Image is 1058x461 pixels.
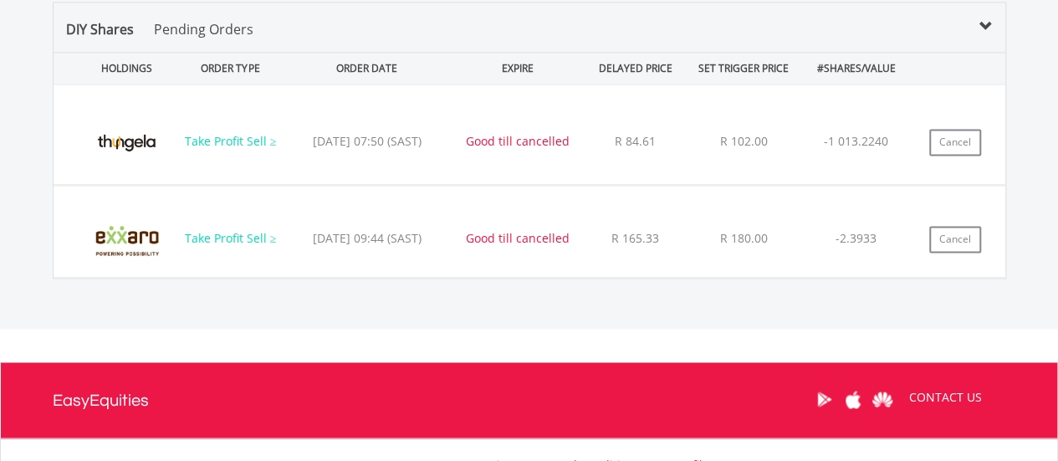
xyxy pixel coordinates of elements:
div: Take Profit Sell ≥ [183,230,279,247]
span: R 180.00 [719,230,767,246]
div: HOLDINGS [65,53,180,84]
a: CONTACT US [897,373,994,420]
span: R 84.61 [615,133,656,149]
p: Pending Orders [154,19,253,39]
div: ORDER TYPE [183,53,279,84]
img: EQU.ZA.EXX.png [74,207,180,273]
div: Good till cancelled [456,230,580,247]
div: Good till cancelled [456,133,580,150]
button: Cancel [929,129,981,156]
img: EQU.ZA.TGA.png [74,105,180,180]
div: ORDER DATE [281,53,452,84]
a: Huawei [868,373,897,425]
button: Cancel [929,226,981,253]
div: DELAYED PRICE [583,53,687,84]
span: DIY Shares [66,20,134,38]
span: R 165.33 [611,230,659,246]
div: #SHARES/VALUE [799,53,913,84]
div: Take Profit Sell ≥ [183,133,279,150]
div: SET TRIGGER PRICE [691,53,795,84]
div: [DATE] 09:44 (SAST) [281,230,452,247]
div: -2.3933 [799,230,913,247]
a: Apple [839,373,868,425]
div: -1 013.2240 [799,133,913,150]
a: EasyEquities [53,362,149,438]
div: EXPIRE [456,53,580,84]
span: R 102.00 [719,133,767,149]
div: [DATE] 07:50 (SAST) [281,133,452,150]
a: Google Play [810,373,839,425]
